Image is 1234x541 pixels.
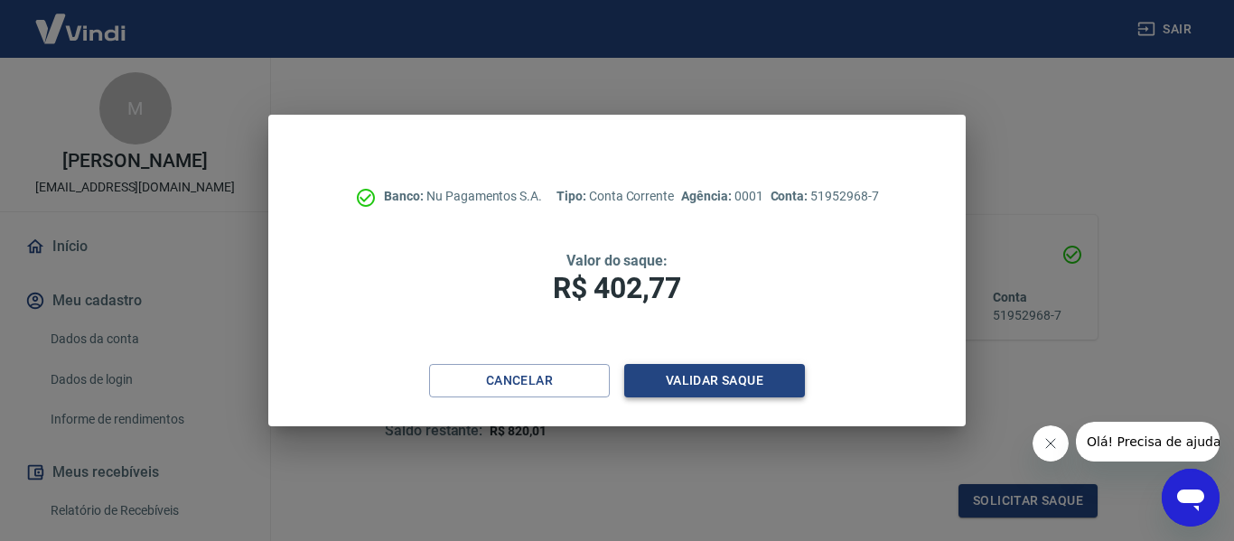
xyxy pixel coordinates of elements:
[429,364,610,397] button: Cancelar
[384,187,542,206] p: Nu Pagamentos S.A.
[556,189,589,203] span: Tipo:
[681,189,734,203] span: Agência:
[1033,425,1069,462] iframe: Fechar mensagem
[384,189,426,203] span: Banco:
[624,364,805,397] button: Validar saque
[553,271,681,305] span: R$ 402,77
[771,189,811,203] span: Conta:
[566,252,668,269] span: Valor do saque:
[556,187,674,206] p: Conta Corrente
[1162,469,1220,527] iframe: Botão para abrir a janela de mensagens
[11,13,152,27] span: Olá! Precisa de ajuda?
[681,187,762,206] p: 0001
[771,187,879,206] p: 51952968-7
[1076,422,1220,462] iframe: Mensagem da empresa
